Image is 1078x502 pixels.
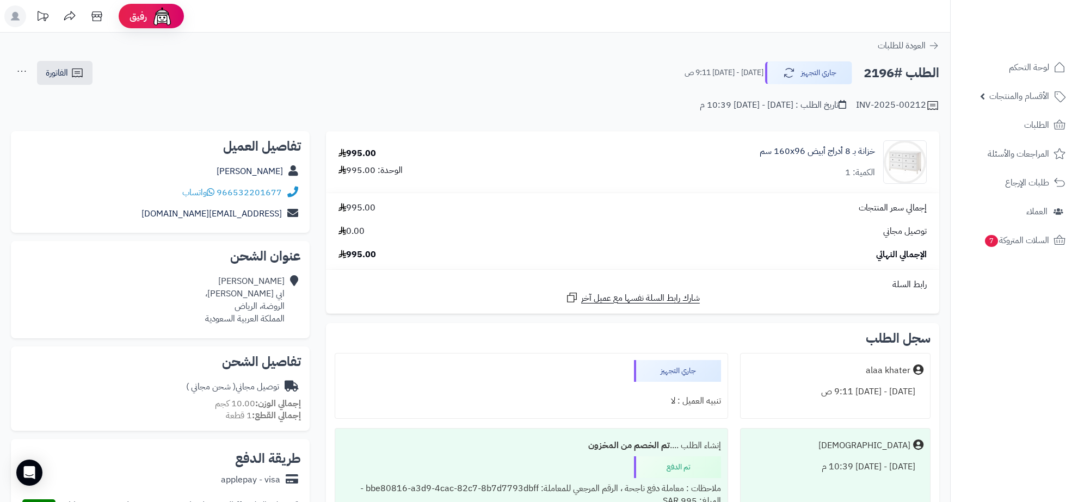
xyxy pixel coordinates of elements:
[984,233,1049,248] span: السلات المتروكة
[338,249,376,261] span: 995.00
[221,474,280,486] div: applepay - visa
[342,435,721,456] div: إنشاء الطلب ....
[338,164,403,177] div: الوحدة: 995.00
[818,439,910,452] div: [DEMOGRAPHIC_DATA]
[252,409,301,422] strong: إجمالي القطع:
[226,409,301,422] small: 1 قطعة
[20,140,301,153] h2: تفاصيل العميل
[859,202,927,214] span: إجمالي سعر المنتجات
[217,186,282,199] a: 966532201677
[338,202,375,214] span: 995.00
[957,54,1071,80] a: لوحة التحكم
[957,227,1071,253] a: السلات المتروكة7
[338,147,376,160] div: 995.00
[985,235,998,247] span: 7
[957,170,1071,196] a: طلبات الإرجاع
[255,397,301,410] strong: إجمالي الوزن:
[588,439,670,452] b: تم الخصم من المخزون
[1005,175,1049,190] span: طلبات الإرجاع
[989,89,1049,104] span: الأقسام والمنتجات
[1026,204,1048,219] span: العملاء
[1009,60,1049,75] span: لوحة التحكم
[634,360,721,382] div: جاري التجهيز
[765,61,852,84] button: جاري التجهيز
[856,99,939,112] div: INV-2025-00212
[130,10,147,23] span: رفيق
[16,460,42,486] div: Open Intercom Messenger
[182,186,214,199] a: واتساب
[760,145,875,158] a: خزانة بـ 8 أدراج أبيض ‎160x96 سم‏
[46,66,68,79] span: الفاتورة
[845,166,875,179] div: الكمية: 1
[338,225,365,238] span: 0.00
[876,249,927,261] span: الإجمالي النهائي
[217,165,283,178] a: [PERSON_NAME]
[864,62,939,84] h2: الطلب #2196
[884,140,926,184] img: 1758181884-1731233659-1-1000x1000-90x90.jpg
[29,5,56,30] a: تحديثات المنصة
[634,456,721,478] div: تم الدفع
[957,199,1071,225] a: العملاء
[20,355,301,368] h2: تفاصيل الشحن
[988,146,1049,162] span: المراجعات والأسئلة
[700,99,846,111] div: تاريخ الطلب : [DATE] - [DATE] 10:39 م
[141,207,282,220] a: [EMAIL_ADDRESS][DOMAIN_NAME]
[205,275,285,325] div: [PERSON_NAME] ابي [PERSON_NAME]، الروضة، الرياض المملكة العربية السعودية
[151,5,173,27] img: ai-face.png
[957,141,1071,167] a: المراجعات والأسئلة
[883,225,927,238] span: توصيل مجاني
[747,456,924,478] div: [DATE] - [DATE] 10:39 م
[581,292,700,305] span: شارك رابط السلة نفسها مع عميل آخر
[878,39,926,52] span: العودة للطلبات
[685,67,763,78] small: [DATE] - [DATE] 9:11 ص
[37,61,93,85] a: الفاتورة
[215,397,301,410] small: 10.00 كجم
[235,452,301,465] h2: طريقة الدفع
[957,112,1071,138] a: الطلبات
[20,250,301,263] h2: عنوان الشحن
[1024,117,1049,133] span: الطلبات
[342,391,721,412] div: تنبيه العميل : لا
[565,291,700,305] a: شارك رابط السلة نفسها مع عميل آخر
[330,278,935,291] div: رابط السلة
[186,381,279,393] div: توصيل مجاني
[866,332,931,345] h3: سجل الطلب
[747,381,924,402] div: [DATE] - [DATE] 9:11 ص
[866,364,910,377] div: alaa khater
[186,380,236,393] span: ( شحن مجاني )
[878,39,939,52] a: العودة للطلبات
